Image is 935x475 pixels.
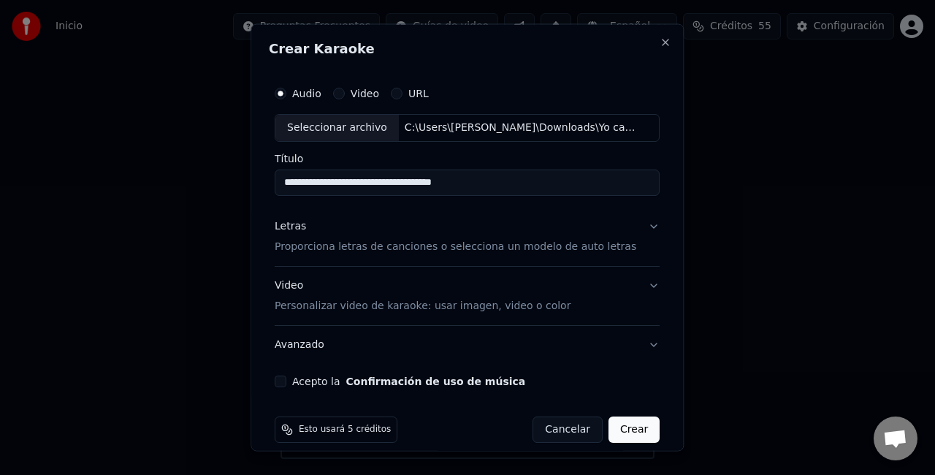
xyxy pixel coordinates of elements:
[275,266,660,324] button: VideoPersonalizar video de karaoke: usar imagen, video o color
[275,278,570,313] div: Video
[275,325,660,363] button: Avanzado
[275,207,660,265] button: LetrasProporciona letras de canciones o selecciona un modelo de auto letras
[292,88,321,99] label: Audio
[275,115,399,141] div: Seleccionar archivo
[399,121,647,135] div: C:\Users\[PERSON_NAME]\Downloads\Yo canto-[PERSON_NAME] [PERSON_NAME].mp3
[275,239,636,254] p: Proporciona letras de canciones o selecciona un modelo de auto letras
[275,153,660,163] label: Título
[292,376,525,386] label: Acepto la
[533,416,603,442] button: Cancelar
[275,218,306,233] div: Letras
[299,423,391,435] span: Esto usará 5 créditos
[275,298,570,313] p: Personalizar video de karaoke: usar imagen, video o color
[351,88,379,99] label: Video
[408,88,429,99] label: URL
[608,416,660,442] button: Crear
[269,42,665,56] h2: Crear Karaoke
[346,376,526,386] button: Acepto la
